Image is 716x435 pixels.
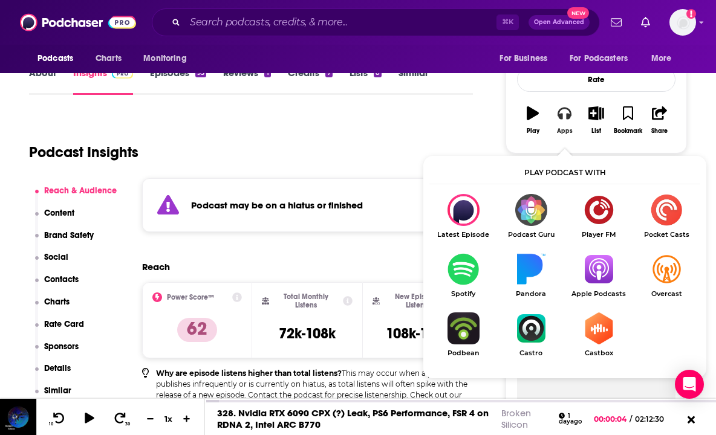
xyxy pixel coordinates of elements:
span: Open Advanced [534,19,584,25]
p: Contacts [44,274,79,285]
button: Charts [35,297,70,319]
a: SpotifySpotify [429,253,497,298]
span: 30 [125,422,130,427]
a: Lists8 [350,67,382,95]
p: 62 [177,318,217,342]
input: Search podcasts, credits, & more... [185,13,496,32]
p: Brand Safety [44,230,94,240]
a: Similar [399,67,428,95]
a: Show notifications dropdown [636,12,655,33]
span: 00:00:04 [594,414,630,424]
div: List [591,127,601,135]
h1: Podcast Insights [29,143,138,161]
span: 10 [49,422,53,427]
button: Bookmark [612,98,643,142]
a: CastroCastro [497,312,565,357]
button: Sponsors [35,341,79,364]
div: Open Intercom Messenger [675,370,704,399]
span: New [567,7,589,19]
div: Apps [557,127,573,135]
a: InsightsPodchaser Pro [73,67,133,95]
a: CastboxCastbox [565,312,633,357]
button: Brand Safety [35,230,94,253]
button: Apps [548,98,580,142]
b: Why are episode listens higher than total listens? [156,369,342,378]
p: Reach & Audience [44,185,117,196]
a: About [29,67,56,95]
a: Show notifications dropdown [606,12,626,33]
span: Apple Podcasts [565,290,633,298]
button: Details [35,363,71,385]
span: Spotify [429,290,497,298]
img: Podchaser - Follow, Share and Rate Podcasts [20,11,136,34]
svg: Add a profile image [686,9,696,19]
a: Pocket CastsPocket Casts [633,194,700,239]
div: Share [651,127,668,135]
button: Contacts [35,274,79,297]
div: Search podcasts, credits, & more... [152,8,600,36]
span: 02:12:30 [632,414,676,424]
span: Overcast [633,290,700,298]
button: Reach & Audience [35,185,117,208]
p: Sponsors [44,341,79,352]
a: Episodes95 [150,67,206,95]
span: Latest Episode [429,231,497,239]
button: open menu [491,47,562,70]
a: 328. Nvidia RTX 6090 CPX (?) Leak, PS6 Performance, FSR 4 on RDNA 2, Intel ARC B770 [217,407,489,430]
span: Castbox [565,349,633,357]
span: Podcast Guru [497,231,565,239]
span: / [630,414,632,424]
a: Apple PodcastsApple Podcasts [565,253,633,298]
span: Logged in as AparnaKulkarni [669,9,696,36]
button: 10 [47,411,70,427]
button: open menu [135,47,202,70]
span: Castro [497,349,565,357]
button: Play [517,98,548,142]
div: 1 day ago [559,413,585,425]
button: Open AdvancedNew [529,15,590,30]
button: List [581,98,612,142]
div: Bookmark [614,127,642,135]
a: PandoraPandora [497,253,565,298]
div: Rate [517,67,675,92]
span: More [651,50,672,67]
img: User Profile [669,9,696,36]
button: open menu [29,47,89,70]
img: Podchaser Pro [112,69,133,79]
span: For Business [500,50,547,67]
section: Click to expand status details [142,178,473,232]
h2: New Episode Listens [385,292,447,309]
button: 30 [109,411,132,427]
h3: 72k-108k [279,324,336,343]
span: Monitoring [143,50,186,67]
div: Play [527,127,539,135]
span: For Podcasters [570,50,628,67]
p: Social [44,252,68,262]
span: Podcasts [37,50,73,67]
button: Rate Card [35,319,85,341]
a: OvercastOvercast [633,253,700,298]
div: 1 x [158,414,179,424]
button: Similar [35,385,72,408]
h3: 108k-162k [386,324,450,343]
span: ⌘ K [496,14,519,30]
a: Charts [88,47,129,70]
h2: Reach [142,261,170,272]
button: Social [35,252,69,274]
div: Play podcast with [429,162,700,184]
span: Player FM [565,231,633,239]
button: open menu [643,47,687,70]
p: Similar [44,385,71,396]
a: Credits7 [288,67,333,95]
p: This may occur when a podcast publishes infrequently or is currently on hiatus, as total listens ... [156,368,473,411]
a: Podcast GuruPodcast Guru [497,194,565,239]
button: Share [644,98,675,142]
button: Show profile menu [669,9,696,36]
p: Charts [44,297,70,307]
a: PodbeanPodbean [429,312,497,357]
span: Pandora [497,290,565,298]
a: Broken Silicon [501,407,531,430]
p: Details [44,363,71,373]
button: open menu [562,47,645,70]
